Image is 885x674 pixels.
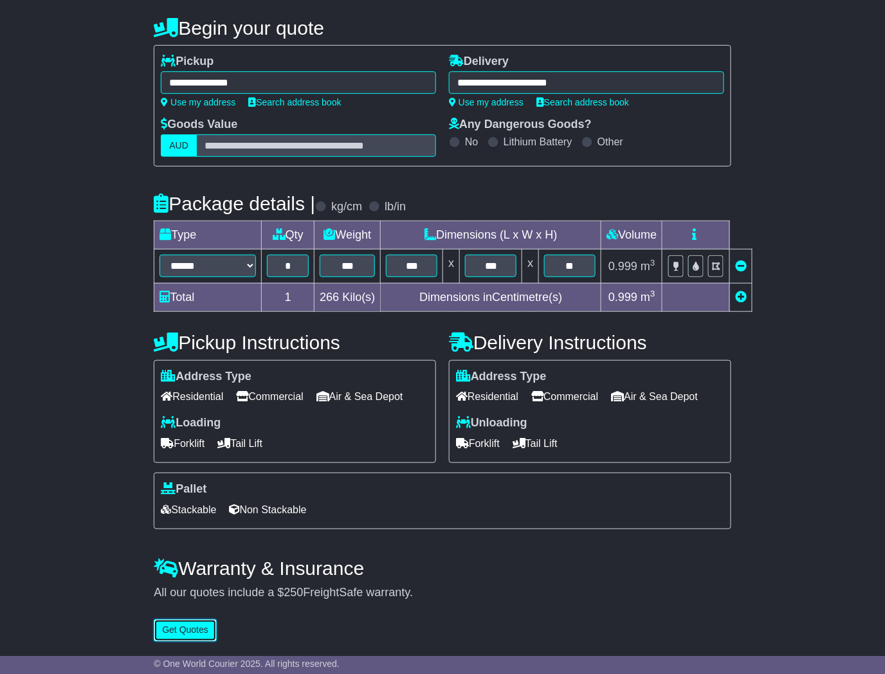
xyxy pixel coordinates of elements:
span: 250 [284,587,303,599]
h4: Package details | [154,193,315,214]
label: Unloading [456,416,527,430]
button: Get Quotes [154,619,217,642]
span: Commercial [236,387,303,406]
span: © One World Courier 2025. All rights reserved. [154,659,340,669]
label: Address Type [456,370,547,384]
td: Kilo(s) [315,283,381,311]
label: Goods Value [161,118,237,132]
a: Add new item [735,291,747,304]
div: All our quotes include a $ FreightSafe warranty. [154,587,731,601]
label: Other [598,136,623,148]
span: Residential [456,387,518,406]
span: Air & Sea Depot [611,387,698,406]
h4: Pickup Instructions [154,332,436,353]
span: Residential [161,387,223,406]
span: Stackable [161,500,216,520]
h4: Begin your quote [154,17,731,39]
span: m [641,291,655,304]
label: Address Type [161,370,251,384]
td: Dimensions (L x W x H) [381,221,601,250]
span: Non Stackable [230,500,307,520]
span: 0.999 [608,291,637,304]
label: No [465,136,478,148]
a: Remove this item [735,260,747,273]
label: AUD [161,134,197,157]
span: Tail Lift [217,433,262,453]
a: Use my address [161,97,235,107]
span: Forklift [161,433,205,453]
label: Loading [161,416,221,430]
sup: 3 [650,289,655,298]
span: 266 [320,291,339,304]
label: Pallet [161,482,206,496]
h4: Delivery Instructions [449,332,731,353]
label: Pickup [161,55,214,69]
span: m [641,260,655,273]
span: Air & Sea Depot [316,387,403,406]
td: 1 [262,283,315,311]
td: Qty [262,221,315,250]
label: Lithium Battery [504,136,572,148]
label: lb/in [385,200,406,214]
td: x [522,250,539,283]
span: Tail Lift [513,433,558,453]
sup: 3 [650,258,655,268]
td: x [443,250,460,283]
td: Weight [315,221,381,250]
a: Search address book [536,97,629,107]
h4: Warranty & Insurance [154,558,731,579]
span: Commercial [531,387,598,406]
a: Use my address [449,97,524,107]
td: Volume [601,221,662,250]
a: Search address book [248,97,341,107]
td: Type [154,221,262,250]
td: Dimensions in Centimetre(s) [381,283,601,311]
label: Any Dangerous Goods? [449,118,592,132]
td: Total [154,283,262,311]
span: 0.999 [608,260,637,273]
label: Delivery [449,55,509,69]
span: Forklift [456,433,500,453]
label: kg/cm [331,200,362,214]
